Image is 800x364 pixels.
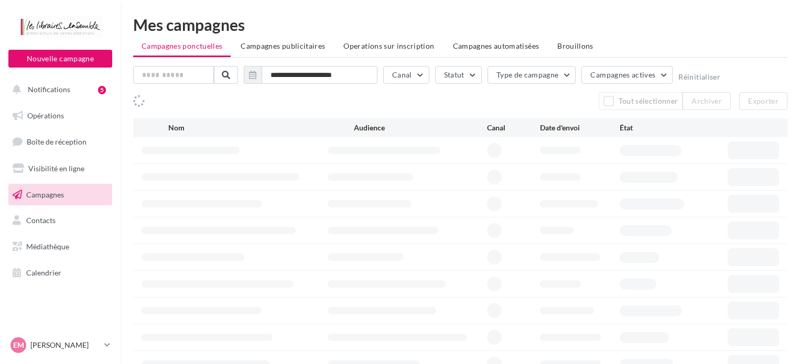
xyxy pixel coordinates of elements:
button: Campagnes actives [581,66,673,84]
button: Canal [383,66,429,84]
span: Brouillons [557,41,593,50]
span: Contacts [26,216,56,225]
span: Campagnes [26,190,64,198]
div: Mes campagnes [133,17,787,32]
a: Calendrier [6,262,114,284]
a: Médiathèque [6,236,114,258]
button: Type de campagne [488,66,576,84]
a: Opérations [6,105,114,127]
a: Visibilité en ligne [6,158,114,180]
div: Audience [354,123,487,133]
button: Archiver [683,92,731,110]
span: Campagnes automatisées [453,41,539,50]
button: Tout sélectionner [599,92,683,110]
span: EM [13,340,24,350]
span: Operations sur inscription [343,41,434,50]
span: Calendrier [26,268,61,277]
a: Boîte de réception [6,130,114,153]
button: Notifications 5 [6,79,110,101]
div: État [620,123,699,133]
button: Statut [435,66,482,84]
div: Nom [168,123,354,133]
button: Exporter [739,92,787,110]
p: [PERSON_NAME] [30,340,100,350]
span: Notifications [28,85,70,94]
a: Campagnes [6,184,114,206]
div: 5 [98,86,106,94]
span: Boîte de réception [27,137,87,146]
a: Contacts [6,209,114,231]
span: Visibilité en ligne [28,164,84,173]
div: Date d'envoi [540,123,620,133]
div: Canal [487,123,540,133]
button: Nouvelle campagne [8,50,112,68]
span: Campagnes actives [590,70,655,79]
span: Opérations [27,111,64,120]
a: EM [PERSON_NAME] [8,335,112,355]
button: Réinitialiser [678,73,720,81]
span: Médiathèque [26,242,69,251]
span: Campagnes publicitaires [241,41,325,50]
